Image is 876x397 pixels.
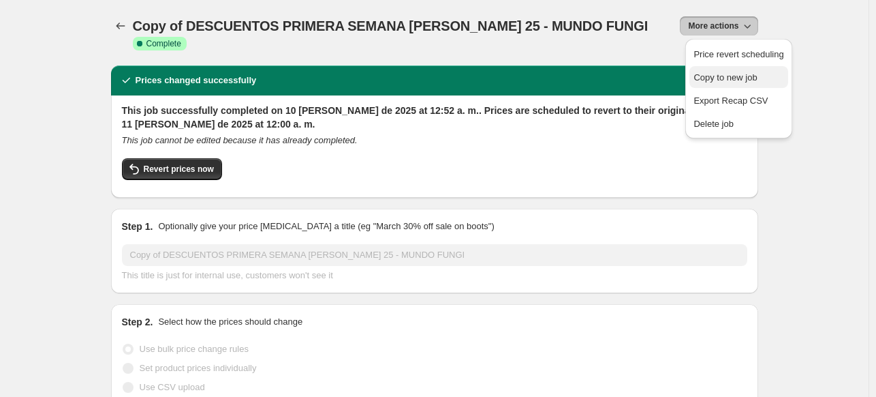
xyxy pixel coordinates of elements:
[133,18,648,33] span: Copy of DESCUENTOS PRIMERA SEMANA [PERSON_NAME] 25 - MUNDO FUNGI
[693,119,734,129] span: Delete job
[689,43,787,65] button: Price revert scheduling
[122,135,358,145] i: This job cannot be edited because it has already completed.
[122,220,153,233] h2: Step 1.
[140,344,249,354] span: Use bulk price change rules
[140,363,257,373] span: Set product prices individually
[122,104,747,131] h2: This job successfully completed on 10 [PERSON_NAME] de 2025 at 12:52 a. m.. Prices are scheduled ...
[680,16,757,35] button: More actions
[689,89,787,111] button: Export Recap CSV
[122,158,222,180] button: Revert prices now
[146,38,181,49] span: Complete
[693,95,768,106] span: Export Recap CSV
[136,74,257,87] h2: Prices changed successfully
[693,49,783,59] span: Price revert scheduling
[689,66,787,88] button: Copy to new job
[689,113,787,134] button: Delete job
[158,315,302,329] p: Select how the prices should change
[144,164,214,175] span: Revert prices now
[122,315,153,329] h2: Step 2.
[111,16,130,35] button: Price change jobs
[688,20,738,31] span: More actions
[158,220,494,233] p: Optionally give your price [MEDICAL_DATA] a title (eg "March 30% off sale on boots")
[122,244,747,266] input: 30% off holiday sale
[693,72,757,83] span: Copy to new job
[140,382,205,392] span: Use CSV upload
[122,270,333,280] span: This title is just for internal use, customers won't see it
